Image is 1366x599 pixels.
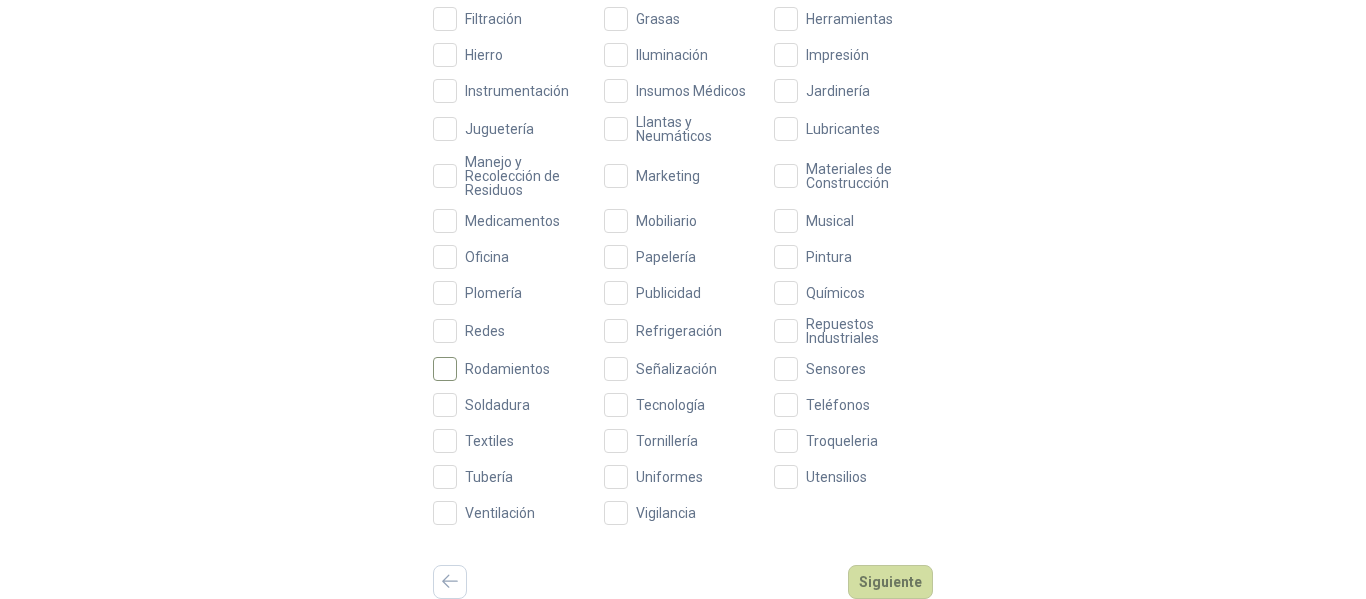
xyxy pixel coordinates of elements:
span: Filtración [457,12,530,26]
span: Publicidad [628,286,709,300]
span: Ventilación [457,506,543,520]
span: Medicamentos [457,214,568,228]
span: Musical [798,214,862,228]
span: Tecnología [628,398,713,412]
span: Iluminación [628,48,716,62]
span: Químicos [798,286,873,300]
span: Juguetería [457,122,542,136]
span: Señalización [628,362,725,376]
span: Vigilancia [628,506,704,520]
span: Herramientas [798,12,901,26]
span: Textiles [457,434,522,448]
span: Impresión [798,48,877,62]
span: Repuestos Industriales [798,317,933,345]
span: Utensilios [798,470,875,484]
button: Siguiente [848,565,933,599]
span: Marketing [628,169,708,183]
span: Mobiliario [628,214,705,228]
span: Sensores [798,362,874,376]
span: Plomería [457,286,530,300]
span: Tubería [457,470,521,484]
span: Oficina [457,250,517,264]
span: Pintura [798,250,860,264]
span: Instrumentación [457,84,577,98]
span: Uniformes [628,470,711,484]
span: Rodamientos [457,362,558,376]
span: Redes [457,324,513,338]
span: Insumos Médicos [628,84,754,98]
span: Llantas y Neumáticos [628,115,763,143]
span: Materiales de Construcción [798,162,933,190]
span: Grasas [628,12,688,26]
span: Soldadura [457,398,538,412]
span: Lubricantes [798,122,888,136]
span: Jardinería [798,84,878,98]
span: Papelería [628,250,704,264]
span: Hierro [457,48,511,62]
span: Tornillería [628,434,706,448]
span: Manejo y Recolección de Residuos [457,155,592,197]
span: Refrigeración [628,324,730,338]
span: Teléfonos [798,398,878,412]
span: Troqueleria [798,434,886,448]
